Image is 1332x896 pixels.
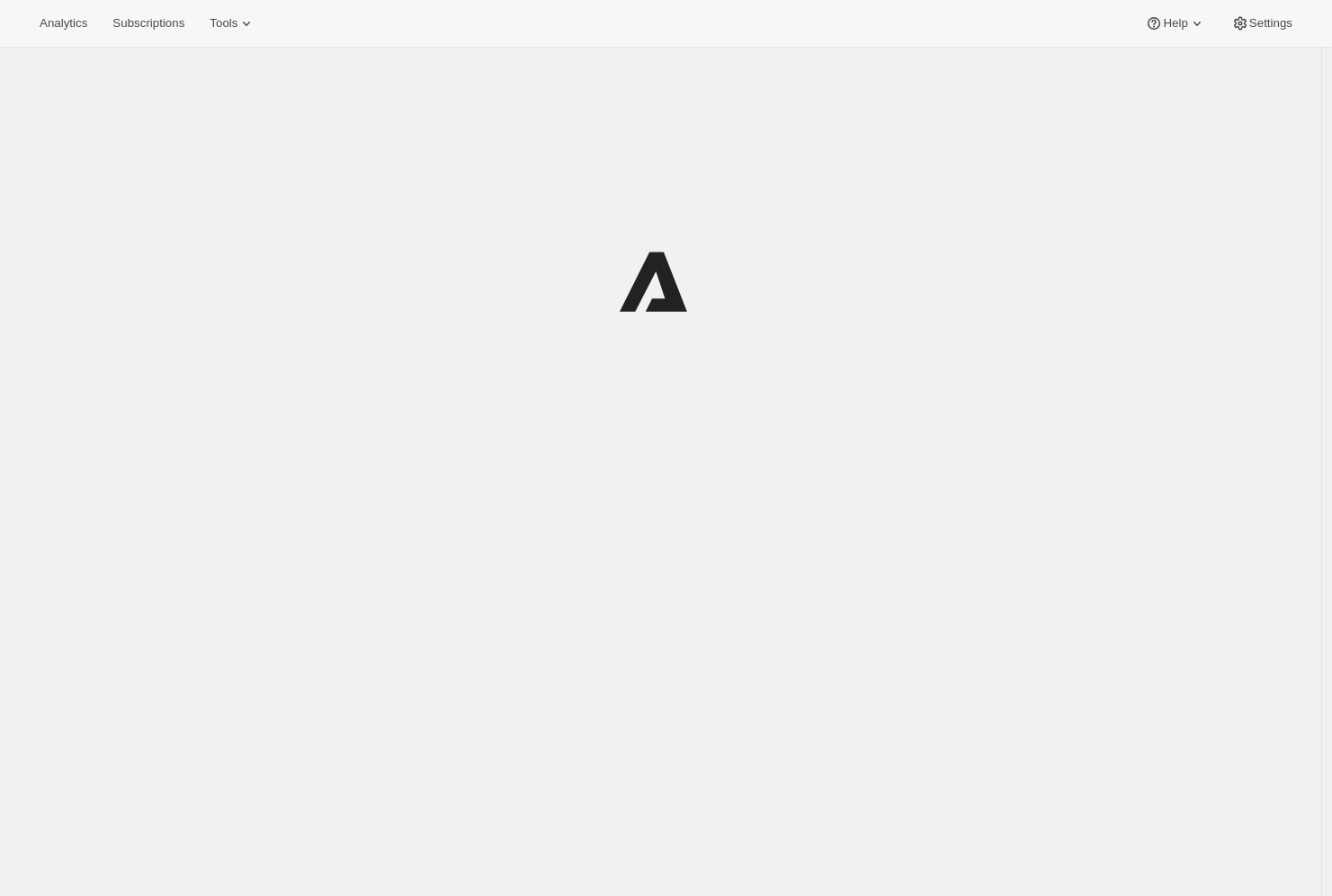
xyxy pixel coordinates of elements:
button: Analytics [29,11,98,36]
button: Settings [1220,11,1303,36]
button: Subscriptions [102,11,195,36]
span: Settings [1249,16,1292,31]
span: Analytics [40,16,87,31]
span: Tools [210,16,237,31]
span: Help [1163,16,1187,31]
button: Help [1134,11,1216,36]
button: Tools [199,11,266,36]
span: Subscriptions [112,16,184,31]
